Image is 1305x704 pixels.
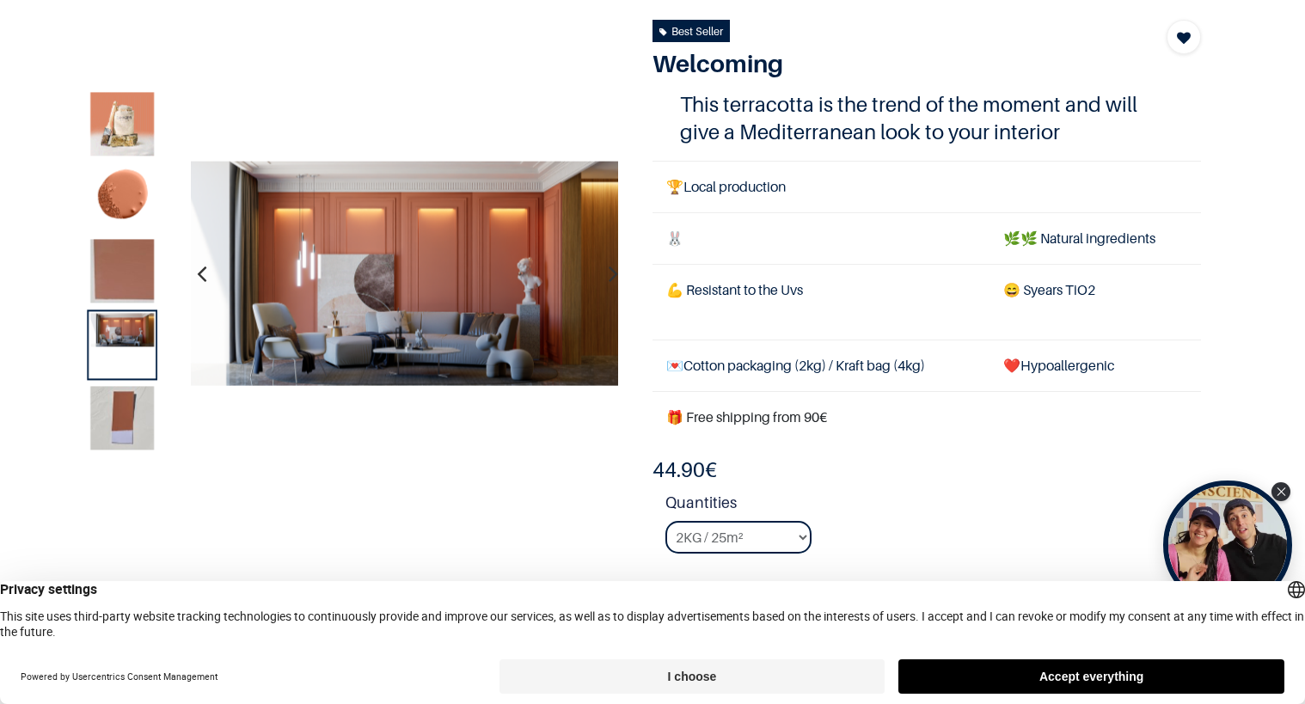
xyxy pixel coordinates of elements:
[1003,230,1020,247] span: 🌿
[652,457,705,482] span: 44.90
[1177,28,1191,48] span: Add to wishlist
[666,178,683,195] span: 🏆
[659,21,723,40] div: Best Seller
[665,491,1201,521] strong: Quantities
[666,408,827,425] font: 🎁 Free shipping from 90€
[652,213,989,265] td: 🐰
[90,92,154,156] img: Product image
[680,91,1173,144] h4: This terracotta is the trend of the moment and will give a Mediterranean look to your interior
[90,387,154,450] img: Product image
[90,239,154,303] img: Product image
[1167,20,1201,54] button: Add to wishlist
[1003,281,1031,298] span: 😄 S
[989,340,1201,391] td: ❤️Hypoallergenic
[15,15,66,66] button: Open chat widget
[90,313,154,346] img: Product image
[1163,481,1292,609] div: Open Tolstoy
[190,161,618,386] img: Product image
[90,166,154,230] img: Product image
[666,357,683,374] span: 💌
[652,340,989,391] td: Cotton packaging (2kg) / Kraft bag (4kg)
[652,457,717,482] b: €
[666,281,803,298] span: 💪 Resistant to the Uvs
[652,49,1118,78] h1: Welcoming
[989,265,1201,340] td: years TiO2
[1163,481,1292,609] div: Open Tolstoy widget
[1163,481,1292,609] div: Tolstoy bubble widget
[989,213,1201,265] td: 🌿 Natural ingredients
[1271,482,1290,501] div: Close Tolstoy widget
[652,161,989,212] td: Local production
